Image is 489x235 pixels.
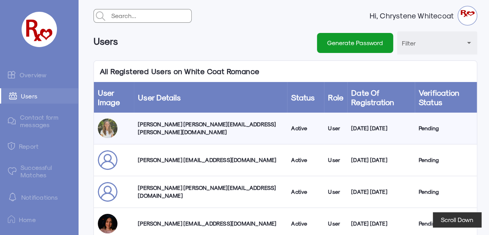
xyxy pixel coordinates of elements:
[291,93,315,102] a: Status
[94,9,107,23] img: admin-search.svg
[351,88,394,107] a: Date of Registration
[138,156,283,164] div: [PERSON_NAME] [EMAIL_ADDRESS][DOMAIN_NAME]
[419,220,473,228] div: Pending
[98,150,117,170] img: user_sepfus.png
[93,31,118,51] h6: Users
[328,188,343,196] div: User
[98,182,117,202] img: user_sepfus.png
[291,220,320,228] div: Active
[351,220,411,228] div: [DATE] [DATE]
[138,120,283,136] div: [PERSON_NAME] [PERSON_NAME][EMAIL_ADDRESS][PERSON_NAME][DOMAIN_NAME]
[328,156,343,164] div: User
[9,92,17,100] img: admin-ic-users.svg
[328,93,343,102] a: Role
[419,124,473,132] div: Pending
[317,33,393,53] button: Generate Password
[419,188,473,196] div: Pending
[351,188,411,196] div: [DATE] [DATE]
[369,12,458,20] strong: Hi, Chrystene Whitecoat
[328,220,343,228] div: User
[109,9,191,22] input: Search...
[419,156,473,164] div: Pending
[291,156,320,164] div: Active
[98,214,117,233] img: jjfq3rj5fmly7wkmpeys.jpg
[98,118,117,138] img: hscnlj1vpj9gzazvijtl.jpg
[291,188,320,196] div: Active
[8,167,16,175] img: matched.svg
[138,93,181,102] a: User Details
[8,142,15,150] img: admin-ic-report.svg
[94,61,266,82] p: All Registered Users on White Coat Romance
[8,192,17,202] img: notification-default-white.svg
[8,71,16,78] img: admin-ic-overview.svg
[8,215,15,223] img: ic-home.png
[328,124,343,132] div: User
[291,124,320,132] div: Active
[138,220,283,228] div: [PERSON_NAME] [EMAIL_ADDRESS][DOMAIN_NAME]
[433,212,481,227] button: Scroll Down
[138,184,283,200] div: [PERSON_NAME] [PERSON_NAME][EMAIL_ADDRESS][DOMAIN_NAME]
[98,88,120,107] a: User Image
[351,156,411,164] div: [DATE] [DATE]
[8,117,16,125] img: admin-ic-contact-message.svg
[419,88,459,107] a: Verification Status
[351,124,411,132] div: [DATE] [DATE]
